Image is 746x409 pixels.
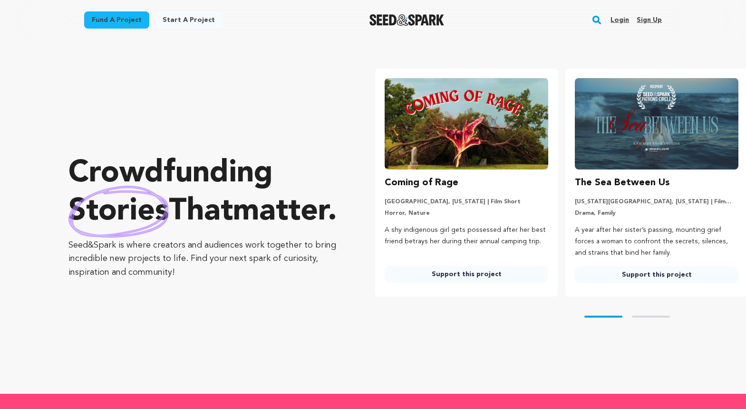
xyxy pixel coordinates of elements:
a: Sign up [637,12,662,28]
img: The Sea Between Us image [575,78,738,170]
a: Login [610,12,629,28]
a: Support this project [575,266,738,283]
img: Coming of Rage image [385,78,548,170]
a: Seed&Spark Homepage [369,14,444,26]
p: Drama, Family [575,209,738,217]
a: Start a project [155,11,223,29]
p: Crowdfunding that . [68,155,337,231]
a: Support this project [385,266,548,283]
img: Seed&Spark Logo Dark Mode [369,14,444,26]
p: [GEOGRAPHIC_DATA], [US_STATE] | Film Short [385,198,548,206]
p: A year after her sister’s passing, mounting grief forces a woman to confront the secrets, silence... [575,225,738,259]
p: Seed&Spark is where creators and audiences work together to bring incredible new projects to life... [68,239,337,279]
p: [US_STATE][GEOGRAPHIC_DATA], [US_STATE] | Film Short [575,198,738,206]
img: hand sketched image [68,186,169,238]
span: matter [233,197,328,227]
a: Fund a project [84,11,149,29]
p: A shy indigenous girl gets possessed after her best friend betrays her during their annual campin... [385,225,548,248]
h3: The Sea Between Us [575,175,670,190]
h3: Coming of Rage [385,175,458,190]
p: Horror, Nature [385,209,548,217]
